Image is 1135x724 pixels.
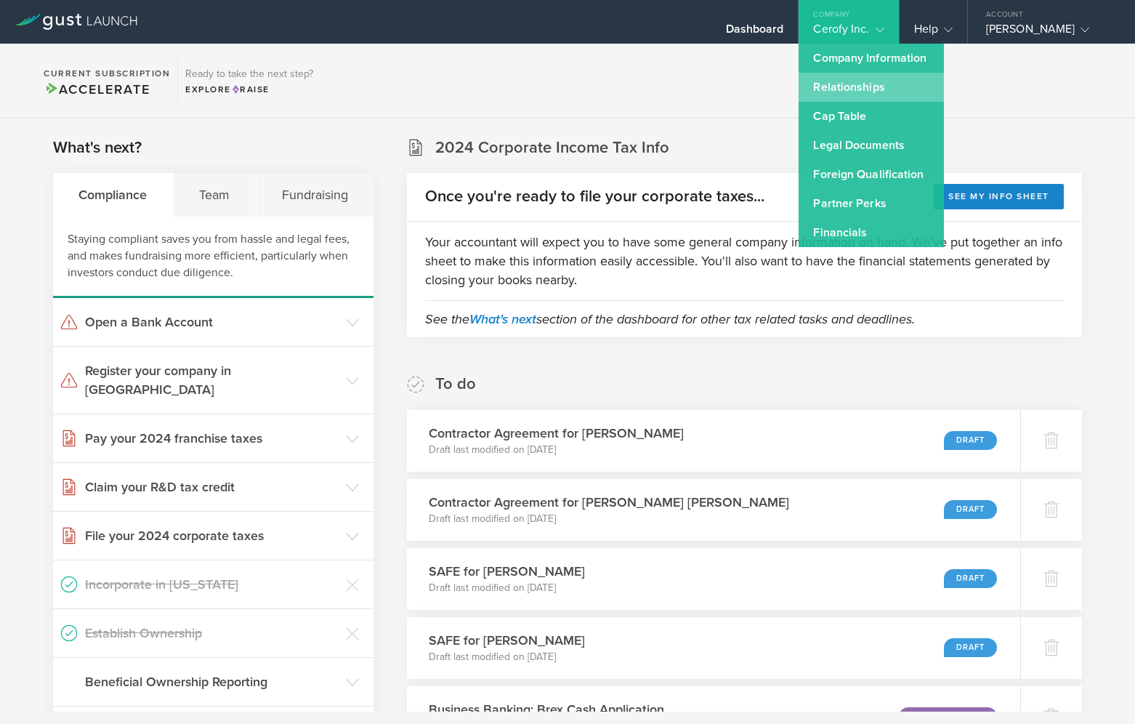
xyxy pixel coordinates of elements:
[53,173,174,217] div: Compliance
[53,137,142,158] h2: What's next?
[231,84,270,94] span: Raise
[425,311,915,327] em: See the section of the dashboard for other tax related tasks and deadlines.
[174,173,257,217] div: Team
[425,233,1064,289] p: Your accountant will expect you to have some general company information on hand. We've put toget...
[429,562,585,581] h3: SAFE for [PERSON_NAME]
[177,58,320,103] div: Ready to take the next step?ExploreRaise
[85,575,339,594] h3: Incorporate in [US_STATE]
[429,424,684,443] h3: Contractor Agreement for [PERSON_NAME]
[85,624,339,643] h3: Establish Ownership
[726,22,784,44] div: Dashboard
[429,443,684,457] p: Draft last modified on [DATE]
[85,672,339,691] h3: Beneficial Ownership Reporting
[425,186,764,207] h2: Once you're ready to file your corporate taxes...
[85,361,339,399] h3: Register your company in [GEOGRAPHIC_DATA]
[407,410,1020,472] div: Contractor Agreement for [PERSON_NAME]Draft last modified on [DATE]Draft
[185,83,313,96] div: Explore
[44,81,150,97] span: Accelerate
[407,479,1020,541] div: Contractor Agreement for [PERSON_NAME] [PERSON_NAME]Draft last modified on [DATE]Draft
[429,581,585,595] p: Draft last modified on [DATE]
[469,311,536,327] a: What's next
[435,374,476,395] h2: To do
[944,569,997,588] div: Draft
[944,431,997,450] div: Draft
[435,137,669,158] h2: 2024 Corporate Income Tax Info
[53,217,373,298] div: Staying compliant saves you from hassle and legal fees, and makes fundraising more efficient, par...
[813,22,884,44] div: Cerofy Inc.
[914,22,953,44] div: Help
[934,184,1064,209] button: See my info sheet
[407,548,1020,610] div: SAFE for [PERSON_NAME]Draft last modified on [DATE]Draft
[429,650,585,664] p: Draft last modified on [DATE]
[257,173,374,217] div: Fundraising
[944,638,997,657] div: Draft
[407,617,1020,679] div: SAFE for [PERSON_NAME]Draft last modified on [DATE]Draft
[85,526,339,545] h3: File your 2024 corporate taxes
[429,631,585,650] h3: SAFE for [PERSON_NAME]
[429,700,664,719] h3: Business Banking: Brex Cash Application
[185,69,313,79] h3: Ready to take the next step?
[944,500,997,519] div: Draft
[429,512,789,526] p: Draft last modified on [DATE]
[986,22,1110,44] div: [PERSON_NAME]
[85,478,339,496] h3: Claim your R&D tax credit
[44,69,170,78] h2: Current Subscription
[85,313,339,331] h3: Open a Bank Account
[85,429,339,448] h3: Pay your 2024 franchise taxes
[429,493,789,512] h3: Contractor Agreement for [PERSON_NAME] [PERSON_NAME]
